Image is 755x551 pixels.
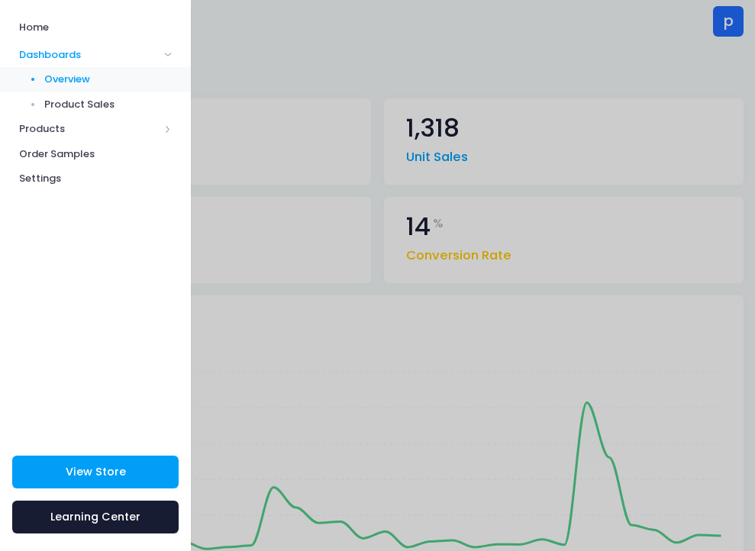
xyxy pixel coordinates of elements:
[44,97,173,112] span: Product Sales
[44,72,173,87] span: Overview
[19,47,159,63] span: Dashboards
[19,147,172,162] span: Order Samples
[19,121,159,137] span: Products
[50,509,140,524] span: Learning Center
[19,20,172,35] span: Home
[12,456,179,488] a: View Store
[66,464,126,479] span: View Store
[12,501,179,533] a: Learning Center
[19,171,172,186] span: Settings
